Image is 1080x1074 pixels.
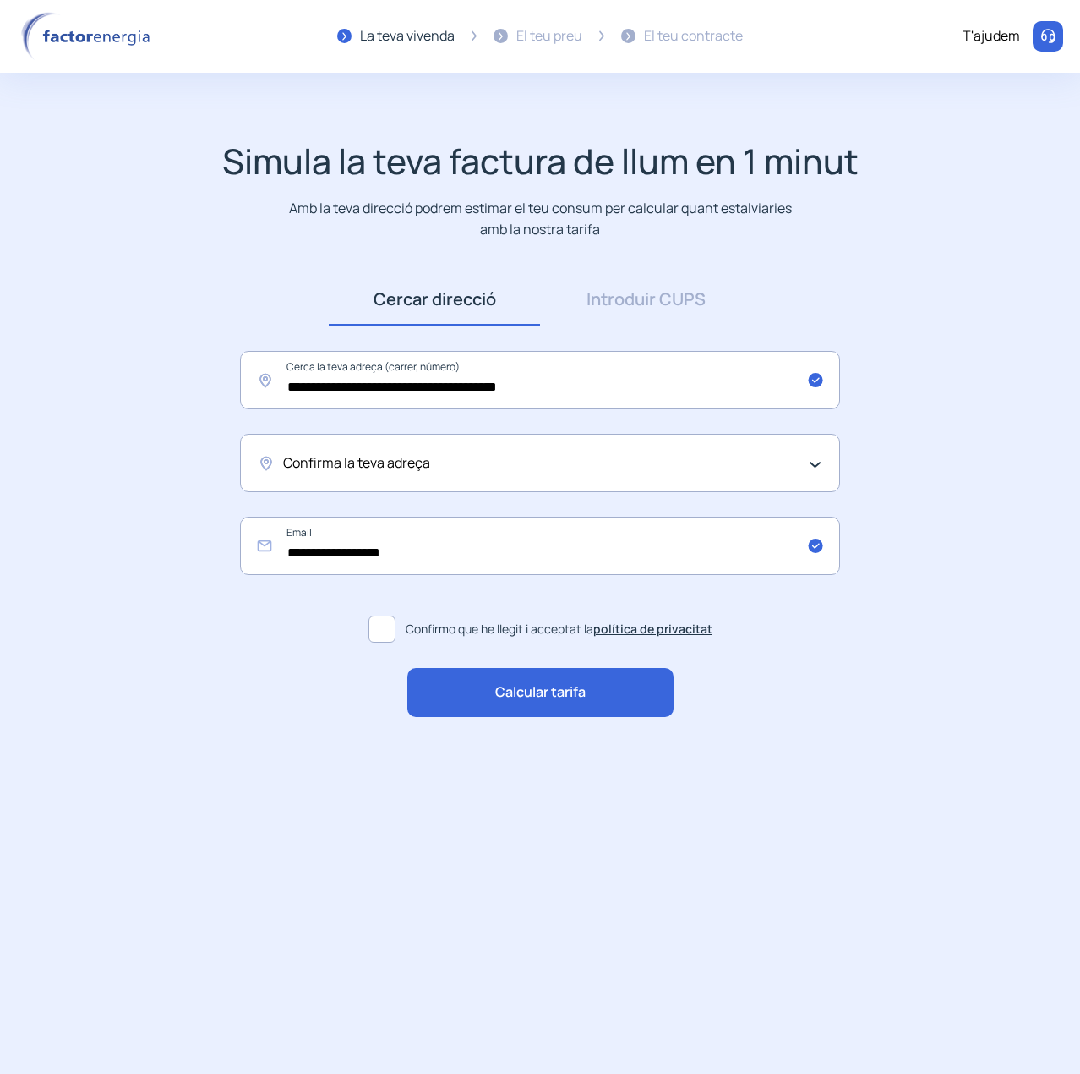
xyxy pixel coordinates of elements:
[17,12,161,61] img: logo factor
[540,273,751,326] a: Introduir CUPS
[329,273,540,326] a: Cercar direcció
[286,198,795,239] p: Amb la teva direcció podrem estimar el teu consum per calcular quant estalviaries amb la nostra t...
[283,452,430,474] span: Confirma la teva adreça
[593,621,712,637] a: política de privacitat
[644,25,743,47] div: El teu contracte
[963,25,1020,47] div: T'ajudem
[360,25,455,47] div: La teva vivenda
[1039,28,1056,45] img: llamar
[516,25,582,47] div: El teu preu
[495,682,586,704] span: Calcular tarifa
[406,620,712,638] span: Confirmo que he llegit i acceptat la
[222,140,859,182] h1: Simula la teva factura de llum en 1 minut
